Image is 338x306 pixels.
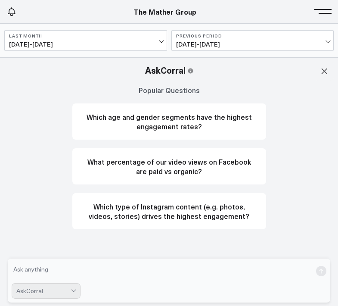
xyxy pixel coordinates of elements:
[9,33,162,38] b: Last Month
[72,193,266,229] button: Which type of Instagram content (e.g. photos, videos, stories) drives the highest engagement?
[72,85,266,95] h3: Popular Questions
[133,7,196,16] a: The Mather Group
[171,30,334,51] button: Previous Period[DATE]-[DATE]
[72,148,266,184] button: What percentage of our video views on Facebook are paid vs organic?
[176,41,329,48] span: [DATE] - [DATE]
[145,64,186,77] span: AskCorral
[16,287,71,294] div: AskCorral
[72,103,266,140] button: Which age and gender segments have the highest engagement rates?
[4,30,167,51] button: Last Month[DATE]-[DATE]
[9,41,162,48] span: [DATE] - [DATE]
[176,33,329,38] b: Previous Period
